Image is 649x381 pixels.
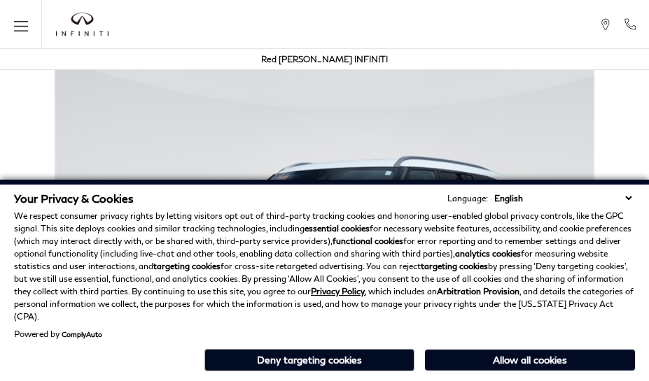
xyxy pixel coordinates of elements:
span: Your Privacy & Cookies [14,192,134,205]
select: Language Select [491,192,635,205]
div: Powered by [14,330,102,338]
button: Deny targeting cookies [204,349,414,371]
strong: targeting cookies [421,261,488,271]
a: Red [PERSON_NAME] INFINITI [261,54,388,64]
strong: targeting cookies [153,261,221,271]
button: Allow all cookies [425,350,635,371]
img: INFINITI [56,13,109,36]
a: ComplyAuto [62,330,102,338]
a: Privacy Policy [311,286,365,296]
strong: Arbitration Provision [437,286,519,296]
a: infiniti [56,13,109,36]
div: Language: [447,194,488,203]
p: We respect consumer privacy rights by letting visitors opt out of third-party tracking cookies an... [14,210,635,323]
strong: functional cookies [333,236,403,246]
strong: analytics cookies [455,248,521,259]
strong: essential cookies [305,223,370,233]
